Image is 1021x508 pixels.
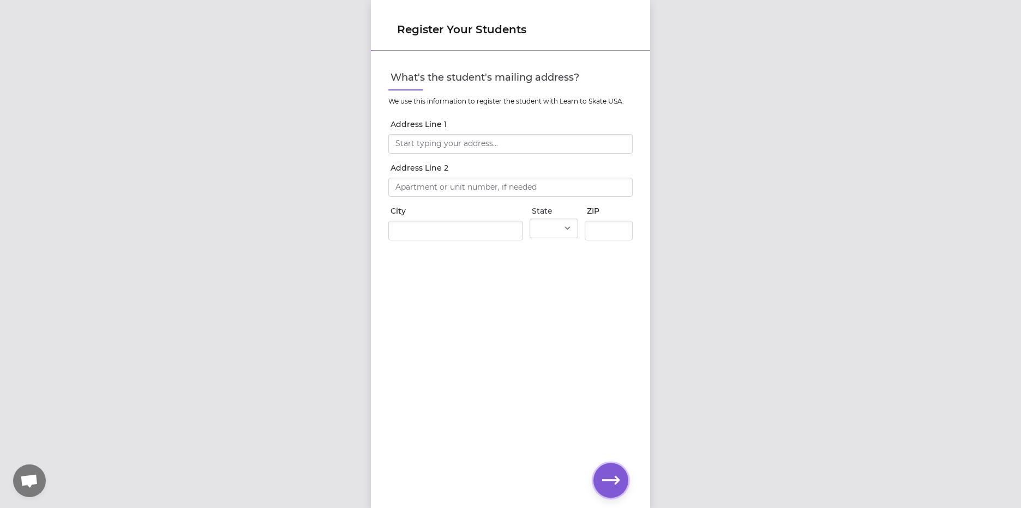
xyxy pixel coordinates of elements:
label: State [532,205,578,216]
label: City [391,205,523,216]
label: Address Line 1 [391,119,633,130]
div: Open chat [13,464,46,497]
label: ZIP [587,205,633,216]
label: Address Line 2 [391,162,633,173]
input: Start typing your address... [388,134,633,154]
label: What's the student's mailing address? [391,70,633,85]
h1: Register Your Students [397,22,624,37]
input: Apartment or unit number, if needed [388,178,633,197]
p: We use this information to register the student with Learn to Skate USA. [388,97,633,106]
